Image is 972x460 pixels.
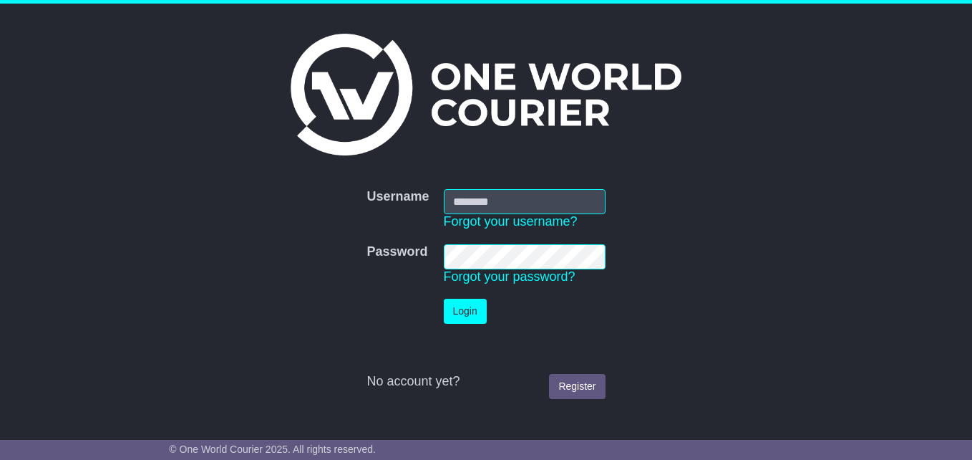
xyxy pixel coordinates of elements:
[366,374,605,390] div: No account yet?
[444,214,578,229] a: Forgot your username?
[549,374,605,399] a: Register
[169,444,376,455] span: © One World Courier 2025. All rights reserved.
[366,244,427,260] label: Password
[444,269,575,284] a: Forgot your password?
[366,189,429,205] label: Username
[291,34,681,155] img: One World
[444,299,487,324] button: Login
